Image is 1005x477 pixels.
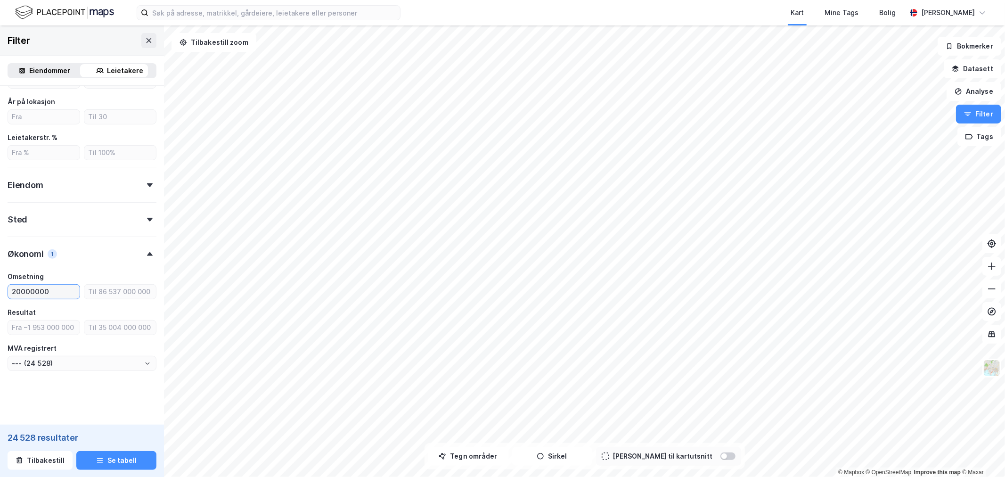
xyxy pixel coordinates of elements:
div: 24 528 resultater [8,432,156,443]
button: Bokmerker [938,37,1001,56]
button: Se tabell [76,451,156,469]
div: År på lokasjon [8,96,55,107]
input: Til 100% [84,146,156,160]
button: Datasett [944,59,1001,78]
input: Fra % [8,146,80,160]
input: ClearOpen [8,356,156,370]
iframe: Chat Widget [958,432,1005,477]
div: [PERSON_NAME] [921,7,975,18]
button: Sirkel [512,447,592,466]
div: Leietakere [107,65,144,76]
button: Tilbakestill zoom [172,33,256,52]
input: Til 30 [84,110,156,124]
button: Tegn områder [428,447,508,466]
input: Fra [8,110,80,124]
button: Open [144,360,151,367]
button: Analyse [947,82,1001,101]
div: Resultat [8,307,36,318]
div: Kart [791,7,804,18]
div: 1 [48,249,57,259]
img: logo.f888ab2527a4732fd821a326f86c7f29.svg [15,4,114,21]
a: Improve this map [914,469,961,476]
div: Bolig [879,7,896,18]
div: Sted [8,214,27,225]
div: Eiendom [8,180,43,191]
div: Økonomi [8,248,44,260]
div: Leietakerstr. % [8,132,57,143]
div: Filter [8,33,30,48]
div: Eiendommer [30,65,71,76]
div: MVA registrert [8,343,57,354]
button: Filter [956,105,1001,123]
div: Mine Tags [825,7,858,18]
input: Søk på adresse, matrikkel, gårdeiere, leietakere eller personer [148,6,400,20]
div: Omsetning [8,271,44,282]
input: Fra 20 007 232 [8,285,80,299]
a: Mapbox [838,469,864,476]
a: OpenStreetMap [866,469,912,476]
input: Til 86 537 000 000 [84,285,156,299]
button: Tags [957,127,1001,146]
input: Fra −1 953 000 000 [8,321,80,335]
img: Z [983,359,1001,377]
input: Til 35 004 000 000 [84,321,156,335]
div: [PERSON_NAME] til kartutsnitt [613,451,713,462]
button: Tilbakestill [8,451,73,469]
